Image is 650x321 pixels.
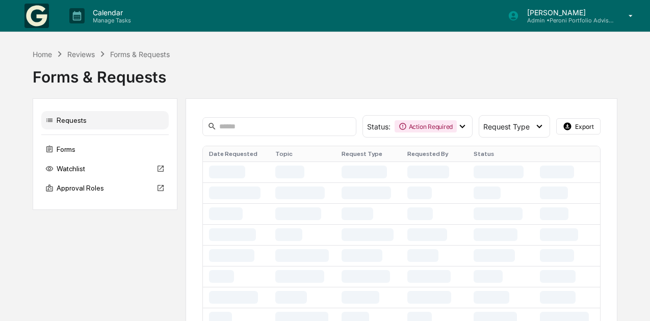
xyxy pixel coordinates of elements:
div: Forms & Requests [110,50,170,59]
div: Approval Roles [41,179,169,197]
th: Status [467,146,534,162]
th: Request Type [335,146,402,162]
p: Manage Tasks [85,17,136,24]
span: Status : [367,122,391,131]
img: logo [24,4,49,28]
div: Action Required [395,120,457,132]
div: Requests [41,111,169,129]
div: Forms & Requests [33,60,618,86]
div: Home [33,50,52,59]
span: Request Type [483,122,530,131]
div: Watchlist [41,159,169,178]
p: Calendar [85,8,136,17]
button: Export [556,118,601,135]
p: Admin • Peroni Portfolio Advisors [519,17,614,24]
th: Date Requested [203,146,269,162]
div: Forms [41,140,169,158]
th: Requested By [401,146,467,162]
p: [PERSON_NAME] [519,8,614,17]
th: Topic [269,146,335,162]
div: Reviews [67,50,95,59]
